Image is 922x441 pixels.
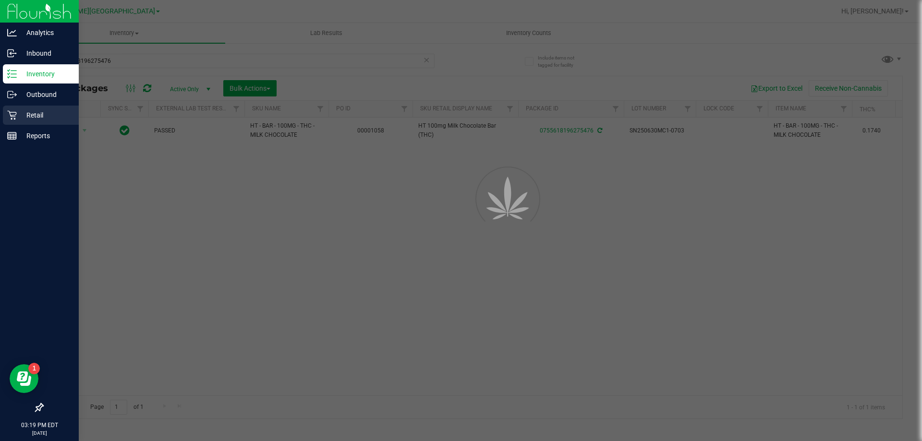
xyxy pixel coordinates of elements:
[10,364,38,393] iframe: Resource center
[28,363,40,374] iframe: Resource center unread badge
[7,28,17,37] inline-svg: Analytics
[4,429,74,437] p: [DATE]
[4,421,74,429] p: 03:19 PM EDT
[7,131,17,141] inline-svg: Reports
[7,90,17,99] inline-svg: Outbound
[17,89,74,100] p: Outbound
[7,69,17,79] inline-svg: Inventory
[17,48,74,59] p: Inbound
[17,27,74,38] p: Analytics
[7,110,17,120] inline-svg: Retail
[17,68,74,80] p: Inventory
[17,109,74,121] p: Retail
[7,48,17,58] inline-svg: Inbound
[17,130,74,142] p: Reports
